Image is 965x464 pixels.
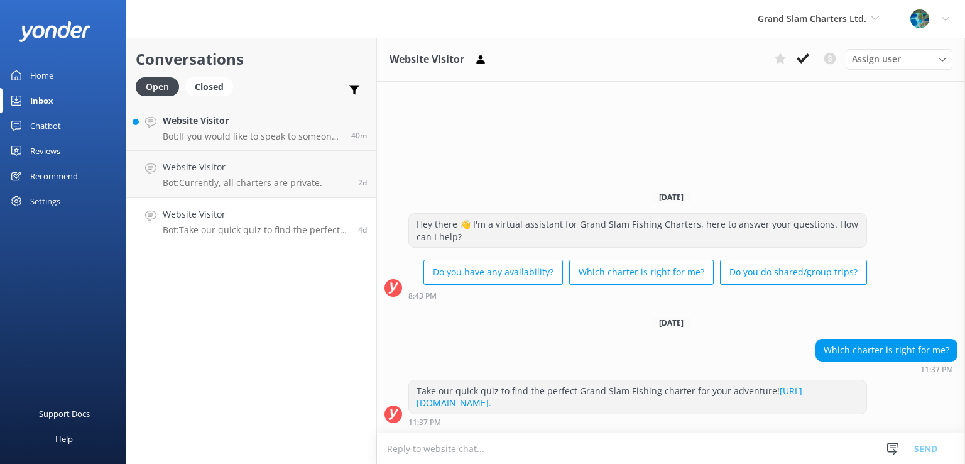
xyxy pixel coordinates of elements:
[163,177,322,189] p: Bot: Currently, all charters are private.
[19,21,91,42] img: yonder-white-logo.png
[136,47,367,71] h2: Conversations
[185,79,239,93] a: Closed
[126,104,376,151] a: Website VisitorBot:If you would like to speak to someone directly, please call our toll-free numb...
[163,224,349,236] p: Bot: Take our quick quiz to find the perfect Grand Slam Fishing charter for your adventure! [URL]...
[910,9,929,28] img: 533-1718311153.jpg
[30,88,53,113] div: Inbox
[417,385,802,409] a: [URL][DOMAIN_NAME].
[652,192,691,202] span: [DATE]
[163,207,349,221] h4: Website Visitor
[852,52,901,66] span: Assign user
[409,214,866,247] div: Hey there 👋 I'm a virtual assistant for Grand Slam Fishing Charters, here to answer your question...
[30,138,60,163] div: Reviews
[408,417,867,426] div: Oct 03 2025 10:37pm (UTC -05:00) America/Cancun
[126,151,376,198] a: Website VisitorBot:Currently, all charters are private.2d
[846,49,952,69] div: Assign User
[351,130,367,141] span: Oct 08 2025 11:54am (UTC -05:00) America/Cancun
[423,260,563,285] button: Do you have any availability?
[652,318,691,328] span: [DATE]
[163,131,342,142] p: Bot: If you would like to speak to someone directly, please call our toll-free number [PHONE_NUMB...
[816,340,957,361] div: Which charter is right for me?
[30,113,61,138] div: Chatbot
[136,77,179,96] div: Open
[390,52,464,68] h3: Website Visitor
[920,366,953,373] strong: 11:37 PM
[358,224,367,235] span: Oct 03 2025 10:37pm (UTC -05:00) America/Cancun
[55,426,73,451] div: Help
[39,401,90,426] div: Support Docs
[30,189,60,214] div: Settings
[408,419,441,426] strong: 11:37 PM
[758,13,866,25] span: Grand Slam Charters Ltd.
[409,380,866,414] div: Take our quick quiz to find the perfect Grand Slam Fishing charter for your adventure!
[720,260,867,285] button: Do you do shared/group trips?
[30,163,78,189] div: Recommend
[408,292,437,300] strong: 8:43 PM
[30,63,53,88] div: Home
[815,365,957,373] div: Oct 03 2025 10:37pm (UTC -05:00) America/Cancun
[163,160,322,174] h4: Website Visitor
[358,177,367,188] span: Oct 06 2025 10:58am (UTC -05:00) America/Cancun
[126,198,376,245] a: Website VisitorBot:Take our quick quiz to find the perfect Grand Slam Fishing charter for your ad...
[185,77,233,96] div: Closed
[136,79,185,93] a: Open
[163,114,342,128] h4: Website Visitor
[569,260,714,285] button: Which charter is right for me?
[408,291,867,300] div: Sep 03 2025 07:43pm (UTC -05:00) America/Cancun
